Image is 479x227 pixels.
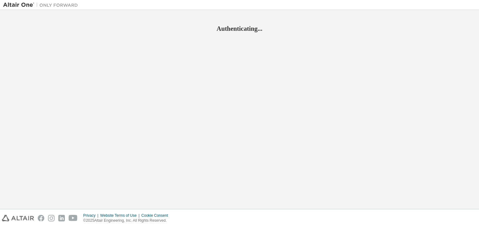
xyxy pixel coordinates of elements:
[83,218,172,223] p: © 2025 Altair Engineering, Inc. All Rights Reserved.
[2,215,34,221] img: altair_logo.svg
[48,215,55,221] img: instagram.svg
[100,213,141,218] div: Website Terms of Use
[83,213,100,218] div: Privacy
[38,215,44,221] img: facebook.svg
[58,215,65,221] img: linkedin.svg
[3,25,476,33] h2: Authenticating...
[141,213,172,218] div: Cookie Consent
[3,2,81,8] img: Altair One
[69,215,78,221] img: youtube.svg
